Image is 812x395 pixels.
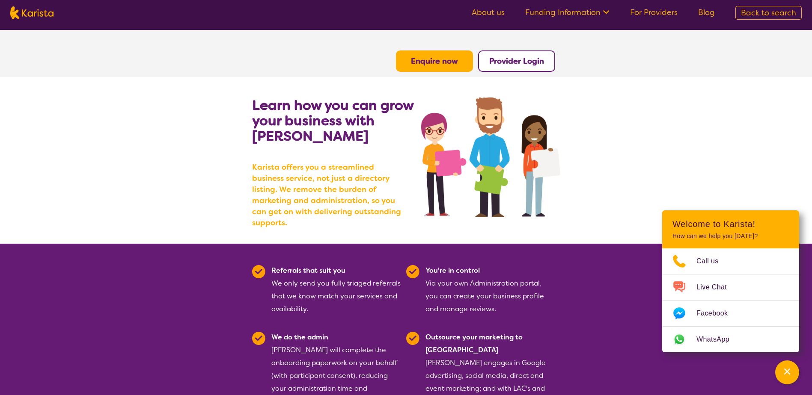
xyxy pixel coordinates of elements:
div: We only send you fully triaged referrals that we know match your services and availability. [271,264,401,315]
img: Tick [406,332,419,345]
img: Karista logo [10,6,54,19]
a: Funding Information [525,7,610,18]
b: Referrals that suit you [271,266,345,275]
a: Web link opens in a new tab. [662,327,799,352]
div: Channel Menu [662,210,799,352]
b: We do the admin [271,333,328,342]
button: Channel Menu [775,360,799,384]
h2: Welcome to Karista! [672,219,789,229]
a: Blog [698,7,715,18]
span: Back to search [741,8,796,18]
span: Facebook [696,307,738,320]
span: Call us [696,255,729,268]
a: About us [472,7,505,18]
ul: Choose channel [662,248,799,352]
b: Learn how you can grow your business with [PERSON_NAME] [252,96,413,145]
p: How can we help you [DATE]? [672,233,789,240]
b: Karista offers you a streamlined business service, not just a directory listing. We remove the bu... [252,162,406,228]
span: Live Chat [696,281,737,294]
img: Tick [252,265,265,278]
img: grow your business with Karista [421,97,560,217]
img: Tick [406,265,419,278]
span: WhatsApp [696,333,740,346]
a: Back to search [735,6,802,20]
a: Provider Login [489,56,544,66]
button: Enquire now [396,50,473,72]
a: For Providers [630,7,678,18]
img: Tick [252,332,265,345]
a: Enquire now [411,56,458,66]
b: You're in control [425,266,480,275]
div: Via your own Administration portal, you can create your business profile and manage reviews. [425,264,555,315]
button: Provider Login [478,50,555,72]
b: Outsource your marketing to [GEOGRAPHIC_DATA] [425,333,523,354]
